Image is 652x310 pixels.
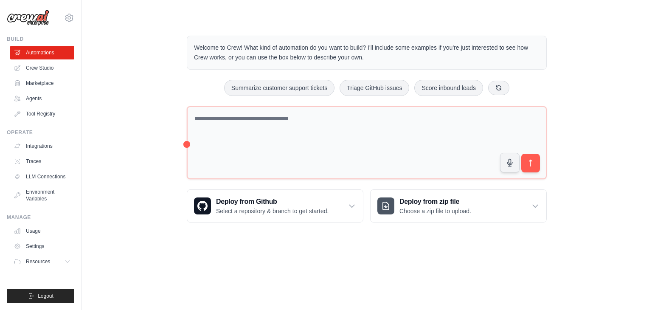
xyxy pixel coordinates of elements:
[10,107,74,121] a: Tool Registry
[10,255,74,268] button: Resources
[10,240,74,253] a: Settings
[10,155,74,168] a: Traces
[26,258,50,265] span: Resources
[10,92,74,105] a: Agents
[10,139,74,153] a: Integrations
[224,80,334,96] button: Summarize customer support tickets
[10,61,74,75] a: Crew Studio
[7,129,74,136] div: Operate
[7,289,74,303] button: Logout
[399,207,471,215] p: Choose a zip file to upload.
[7,36,74,42] div: Build
[7,10,49,26] img: Logo
[10,224,74,238] a: Usage
[216,197,329,207] h3: Deploy from Github
[414,80,483,96] button: Score inbound leads
[7,214,74,221] div: Manage
[38,293,53,299] span: Logout
[10,76,74,90] a: Marketplace
[10,170,74,183] a: LLM Connections
[10,46,74,59] a: Automations
[216,207,329,215] p: Select a repository & branch to get started.
[340,80,409,96] button: Triage GitHub issues
[399,197,471,207] h3: Deploy from zip file
[194,43,540,62] p: Welcome to Crew! What kind of automation do you want to build? I'll include some examples if you'...
[10,185,74,206] a: Environment Variables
